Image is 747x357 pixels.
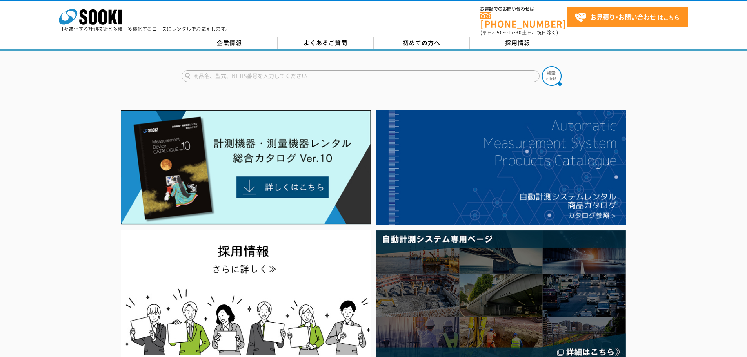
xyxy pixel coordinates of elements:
[492,29,503,36] span: 8:50
[567,7,688,27] a: お見積り･お問い合わせはこちら
[182,70,540,82] input: 商品名、型式、NETIS番号を入力してください
[374,37,470,49] a: 初めての方へ
[182,37,278,49] a: 企業情報
[376,110,626,225] img: 自動計測システムカタログ
[121,110,371,225] img: Catalog Ver10
[590,12,656,22] strong: お見積り･お問い合わせ
[542,66,562,86] img: btn_search.png
[59,27,231,31] p: 日々進化する計測技術と多種・多様化するニーズにレンタルでお応えします。
[480,12,567,28] a: [PHONE_NUMBER]
[574,11,680,23] span: はこちら
[480,7,567,11] span: お電話でのお問い合わせは
[278,37,374,49] a: よくあるご質問
[403,38,440,47] span: 初めての方へ
[508,29,522,36] span: 17:30
[470,37,566,49] a: 採用情報
[480,29,558,36] span: (平日 ～ 土日、祝日除く)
